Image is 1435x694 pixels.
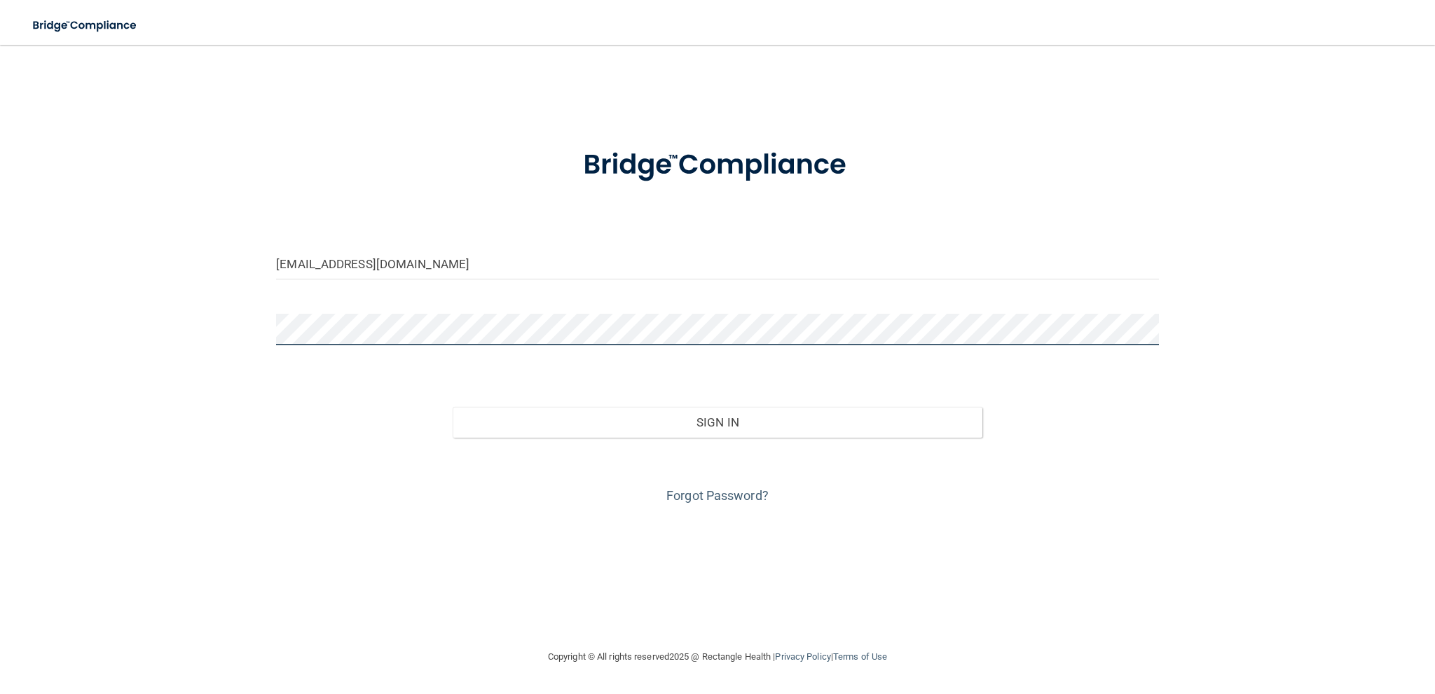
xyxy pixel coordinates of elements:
[775,651,830,662] a: Privacy Policy
[666,488,769,503] a: Forgot Password?
[453,407,982,438] button: Sign In
[21,11,150,40] img: bridge_compliance_login_screen.278c3ca4.svg
[833,651,887,662] a: Terms of Use
[554,129,881,202] img: bridge_compliance_login_screen.278c3ca4.svg
[462,634,973,679] div: Copyright © All rights reserved 2025 @ Rectangle Health | |
[276,248,1159,279] input: Email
